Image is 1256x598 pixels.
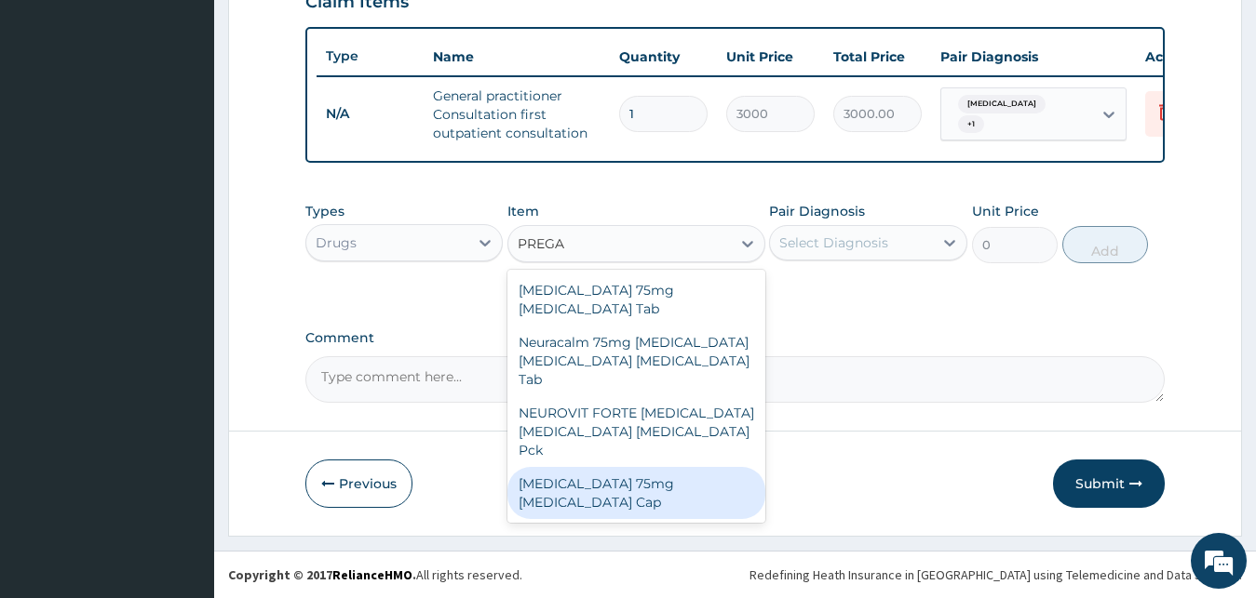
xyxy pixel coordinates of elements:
div: Minimize live chat window [305,9,350,54]
span: + 1 [958,115,984,134]
th: Name [424,38,610,75]
td: General practitioner Consultation first outpatient consultation [424,77,610,152]
img: d_794563401_company_1708531726252_794563401 [34,93,75,140]
div: Select Diagnosis [779,233,888,252]
div: Neuracalm 75mg [MEDICAL_DATA] [MEDICAL_DATA] [MEDICAL_DATA] Tab [507,326,765,396]
button: Previous [305,459,412,508]
a: RelianceHMO [332,566,412,583]
div: Drugs [316,233,357,252]
div: Redefining Heath Insurance in [GEOGRAPHIC_DATA] using Telemedicine and Data Science! [750,565,1242,584]
div: NEUROVIT FORTE [MEDICAL_DATA] [MEDICAL_DATA] [MEDICAL_DATA] Pck [507,396,765,467]
span: [MEDICAL_DATA] [958,95,1046,113]
td: N/A [317,97,424,131]
div: [MEDICAL_DATA] 75mg [MEDICAL_DATA] Tab [507,273,765,326]
th: Unit Price [717,38,824,75]
footer: All rights reserved. [214,551,1256,598]
textarea: Type your message and hit 'Enter' [9,400,355,465]
th: Actions [1136,38,1229,75]
th: Quantity [610,38,717,75]
th: Pair Diagnosis [931,38,1136,75]
label: Pair Diagnosis [769,202,865,220]
label: Item [507,202,539,220]
strong: Copyright © 2017 . [228,566,416,583]
label: Types [305,204,344,219]
span: We're online! [108,180,257,368]
button: Submit [1053,459,1165,508]
button: Add [1062,226,1148,263]
div: [MEDICAL_DATA] 75mg [MEDICAL_DATA] Cap [507,467,765,519]
label: Comment [305,330,1166,346]
th: Type [317,39,424,73]
label: Unit Price [972,202,1039,220]
div: Chat with us now [97,104,313,128]
th: Total Price [824,38,931,75]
